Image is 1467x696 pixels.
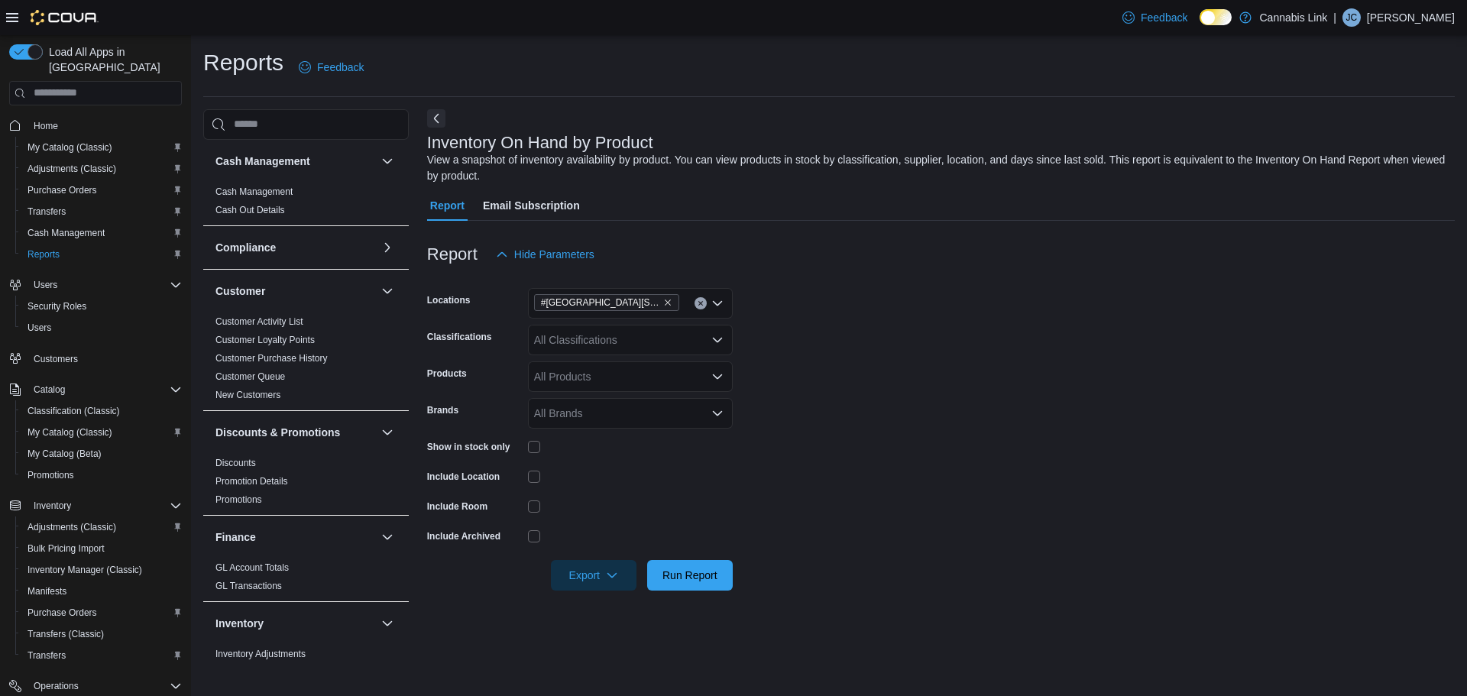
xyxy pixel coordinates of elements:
[28,163,116,175] span: Adjustments (Classic)
[215,371,285,382] a: Customer Queue
[21,582,182,601] span: Manifests
[21,561,182,579] span: Inventory Manager (Classic)
[28,276,63,294] button: Users
[215,283,375,299] button: Customer
[28,141,112,154] span: My Catalog (Classic)
[28,497,77,515] button: Inventory
[21,181,182,199] span: Purchase Orders
[711,407,724,419] button: Open list of options
[21,625,110,643] a: Transfers (Classic)
[21,245,66,264] a: Reports
[427,152,1447,184] div: View a snapshot of inventory availability by product. You can view products in stock by classific...
[15,296,188,317] button: Security Roles
[215,371,285,383] span: Customer Queue
[203,312,409,410] div: Customer
[28,380,71,399] button: Catalog
[1342,8,1361,27] div: Jenna Coles
[215,205,285,215] a: Cash Out Details
[28,607,97,619] span: Purchase Orders
[21,319,182,337] span: Users
[28,227,105,239] span: Cash Management
[21,466,80,484] a: Promotions
[1333,8,1336,27] p: |
[647,560,733,591] button: Run Report
[427,441,510,453] label: Show in stock only
[427,500,487,513] label: Include Room
[28,350,84,368] a: Customers
[28,322,51,334] span: Users
[215,648,306,660] span: Inventory Adjustments
[28,405,120,417] span: Classification (Classic)
[15,158,188,180] button: Adjustments (Classic)
[21,625,182,643] span: Transfers (Classic)
[203,454,409,515] div: Discounts & Promotions
[15,645,188,666] button: Transfers
[215,425,340,440] h3: Discounts & Promotions
[483,190,580,221] span: Email Subscription
[28,469,74,481] span: Promotions
[21,297,92,316] a: Security Roles
[21,138,182,157] span: My Catalog (Classic)
[28,497,182,515] span: Inventory
[21,646,182,665] span: Transfers
[215,335,315,345] a: Customer Loyalty Points
[215,154,375,169] button: Cash Management
[34,353,78,365] span: Customers
[490,239,601,270] button: Hide Parameters
[215,475,288,487] span: Promotion Details
[21,582,73,601] a: Manifests
[711,297,724,309] button: Open list of options
[215,580,282,592] span: GL Transactions
[215,390,280,400] a: New Customers
[21,423,118,442] a: My Catalog (Classic)
[215,240,375,255] button: Compliance
[317,60,364,75] span: Feedback
[28,380,182,399] span: Catalog
[21,245,182,264] span: Reports
[3,379,188,400] button: Catalog
[215,240,276,255] h3: Compliance
[15,623,188,645] button: Transfers (Classic)
[28,184,97,196] span: Purchase Orders
[15,581,188,602] button: Manifests
[28,349,182,368] span: Customers
[21,445,108,463] a: My Catalog (Beta)
[215,352,328,364] span: Customer Purchase History
[28,117,64,135] a: Home
[215,334,315,346] span: Customer Loyalty Points
[215,649,306,659] a: Inventory Adjustments
[21,319,57,337] a: Users
[3,348,188,370] button: Customers
[21,604,182,622] span: Purchase Orders
[28,564,142,576] span: Inventory Manager (Classic)
[203,183,409,225] div: Cash Management
[28,585,66,597] span: Manifests
[1346,8,1358,27] span: JC
[378,238,397,257] button: Compliance
[378,152,397,170] button: Cash Management
[711,371,724,383] button: Open list of options
[215,616,264,631] h3: Inventory
[560,560,627,591] span: Export
[21,181,103,199] a: Purchase Orders
[21,224,182,242] span: Cash Management
[15,602,188,623] button: Purchase Orders
[28,649,66,662] span: Transfers
[378,423,397,442] button: Discounts & Promotions
[21,160,182,178] span: Adjustments (Classic)
[663,298,672,307] button: Remove #1 1175 Hyde Park Road, Unit 2B from selection in this group
[711,334,724,346] button: Open list of options
[28,300,86,312] span: Security Roles
[21,160,122,178] a: Adjustments (Classic)
[378,528,397,546] button: Finance
[427,294,471,306] label: Locations
[15,317,188,338] button: Users
[15,516,188,538] button: Adjustments (Classic)
[215,316,303,327] a: Customer Activity List
[21,539,111,558] a: Bulk Pricing Import
[28,628,104,640] span: Transfers (Classic)
[15,137,188,158] button: My Catalog (Classic)
[3,495,188,516] button: Inventory
[34,500,71,512] span: Inventory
